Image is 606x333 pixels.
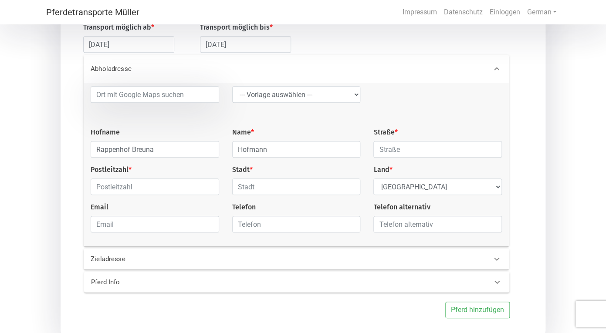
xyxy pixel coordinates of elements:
a: Pferdetransporte Müller [46,3,139,21]
input: Ort mit Google Maps suchen [91,86,219,103]
label: Telefon [232,202,256,212]
label: Transport möglich bis [200,22,273,33]
label: Name [232,127,254,138]
a: Datenschutz [440,3,486,21]
label: Email [91,202,108,212]
label: Straße [373,127,397,138]
input: Name [232,141,361,158]
a: Impressum [399,3,440,21]
label: Transport möglich ab [83,22,154,33]
input: Postleitzahl [91,178,219,195]
label: Telefon alternativ [373,202,430,212]
input: Telefon alternativ [373,216,502,232]
p: Pferd Info [91,277,276,287]
label: Postleitzahl [91,165,132,175]
div: Zieladresse [84,249,509,269]
div: Pferd Info [84,272,509,293]
input: Telefon [232,216,361,232]
label: Hofname [91,127,120,138]
input: Datum auswählen [83,36,174,53]
p: Abholadresse [91,64,275,74]
input: Email [91,216,219,232]
a: German [523,3,560,21]
button: Pferd hinzufügen [445,302,510,318]
label: Land [373,165,392,175]
p: Zieladresse [91,254,275,264]
label: Stadt [232,165,253,175]
input: Straße [373,141,502,158]
div: Abholadresse [84,83,509,246]
input: Datum auswählen [200,36,291,53]
div: Abholadresse [84,55,509,83]
input: Hofname [91,141,219,158]
input: Stadt [232,178,361,195]
a: Einloggen [486,3,523,21]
